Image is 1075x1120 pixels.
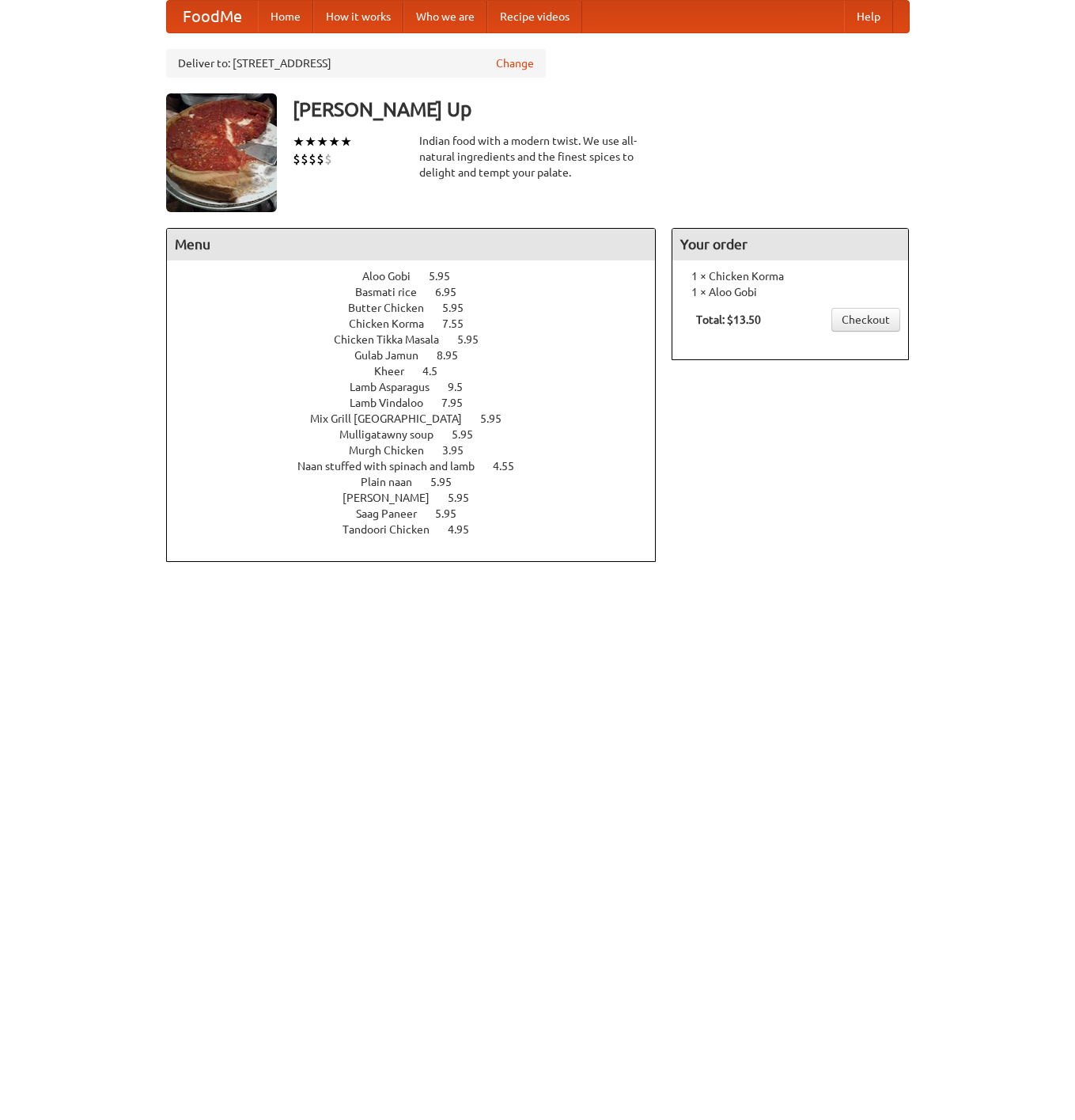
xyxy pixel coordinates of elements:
[258,1,313,32] a: Home
[308,150,316,168] li: $
[339,428,502,441] a: Mulligatawny soup 5.95
[343,523,445,536] span: Tandoori Chicken
[349,317,440,330] span: Chicken Korma
[480,412,517,425] span: 5.95
[672,229,908,260] h4: Your order
[361,476,481,488] a: Plain naan 5.95
[361,476,428,488] span: Plain naan
[328,133,340,150] li: ★
[680,268,900,284] li: 1 × Chicken Korma
[166,93,277,212] img: angular.jpg
[422,365,453,378] span: 4.5
[349,444,440,457] span: Murgh Chicken
[350,381,445,393] span: Lamb Asparagus
[831,308,900,332] a: Checkout
[310,412,531,425] a: Mix Grill [GEOGRAPHIC_DATA] 5.95
[349,444,493,457] a: Murgh Chicken 3.95
[334,333,455,346] span: Chicken Tikka Masala
[355,286,433,298] span: Basmati rice
[362,270,479,283] a: Aloo Gobi 5.95
[301,150,308,168] li: $
[339,428,449,441] span: Mulligatawny soup
[324,150,332,168] li: $
[435,286,472,298] span: 6.95
[167,229,656,260] h4: Menu
[441,397,479,409] span: 7.95
[343,492,498,504] a: [PERSON_NAME] 5.95
[348,302,493,314] a: Butter Chicken 5.95
[343,523,498,536] a: Tandoori Chicken 4.95
[356,507,433,520] span: Saag Paneer
[356,507,486,520] a: Saag Paneer 5.95
[374,365,420,378] span: Kheer
[496,55,534,71] a: Change
[362,270,426,283] span: Aloo Gobi
[297,460,543,473] a: Naan stuffed with spinach and lamb 4.55
[354,349,487,362] a: Gulab Jamun 8.95
[350,381,492,393] a: Lamb Asparagus 9.5
[166,49,546,78] div: Deliver to: [STREET_ADDRESS]
[354,349,434,362] span: Gulab Jamun
[403,1,487,32] a: Who we are
[293,150,301,168] li: $
[349,317,493,330] a: Chicken Korma 7.55
[350,397,492,409] a: Lamb Vindaloo 7.95
[448,523,485,536] span: 4.95
[457,333,494,346] span: 5.95
[334,333,508,346] a: Chicken Tikka Masala 5.95
[448,381,479,393] span: 9.5
[343,492,445,504] span: [PERSON_NAME]
[355,286,486,298] a: Basmati rice 6.95
[313,1,403,32] a: How it works
[448,492,485,504] span: 5.95
[435,507,472,520] span: 5.95
[442,302,479,314] span: 5.95
[487,1,582,32] a: Recipe videos
[442,444,479,457] span: 3.95
[429,270,466,283] span: 5.95
[696,313,761,326] b: Total: $13.50
[419,133,657,180] div: Indian food with a modern twist. We use all-natural ingredients and the finest spices to delight ...
[844,1,893,32] a: Help
[167,1,258,32] a: FoodMe
[430,476,467,488] span: 5.95
[293,93,910,125] h3: [PERSON_NAME] Up
[452,428,489,441] span: 5.95
[374,365,467,378] a: Kheer 4.5
[442,317,479,330] span: 7.55
[493,460,530,473] span: 4.55
[297,460,490,473] span: Naan stuffed with spinach and lamb
[340,133,352,150] li: ★
[316,150,324,168] li: $
[350,397,439,409] span: Lamb Vindaloo
[310,412,478,425] span: Mix Grill [GEOGRAPHIC_DATA]
[437,349,474,362] span: 8.95
[348,302,440,314] span: Butter Chicken
[680,284,900,300] li: 1 × Aloo Gobi
[305,133,316,150] li: ★
[293,133,305,150] li: ★
[316,133,328,150] li: ★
